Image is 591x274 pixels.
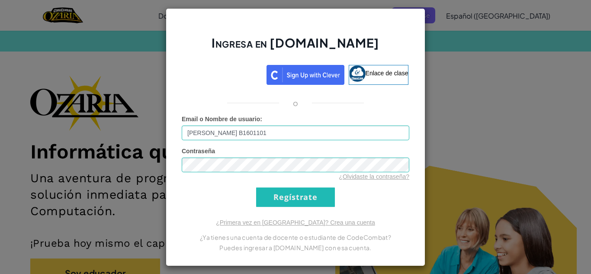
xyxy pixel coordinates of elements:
[182,116,260,122] font: Email o Nombre de usuario
[293,98,298,108] font: o
[339,173,409,180] a: ¿Olvidaste la contraseña?
[349,65,366,82] img: classlink-logo-small.png
[182,148,215,155] font: Contraseña
[216,219,375,226] a: ¿Primera vez en [GEOGRAPHIC_DATA]? Crea una cuenta
[178,64,267,83] iframe: Iniciar sesión con el botón de Google
[256,187,335,207] input: Regístrate
[366,69,408,76] font: Enlace de clase
[267,65,344,85] img: clever_sso_button@2x.png
[260,116,262,122] font: :
[212,35,379,50] font: Ingresa en [DOMAIN_NAME]
[219,244,371,251] font: Puedes ingresar a [DOMAIN_NAME] con esa cuenta.
[200,233,391,241] font: ¿Ya tienes una cuenta de docente o estudiante de CodeCombat?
